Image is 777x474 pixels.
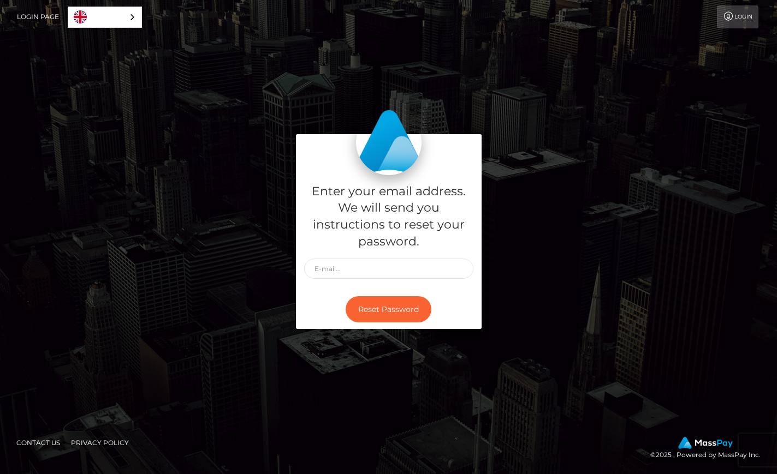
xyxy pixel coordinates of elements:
button: Reset Password [346,296,431,323]
a: Login Page [17,5,59,28]
a: Contact Us [12,434,64,451]
div: Language [68,7,142,28]
div: © 2025 , Powered by MassPay Inc. [650,437,769,461]
img: MassPay [678,437,733,449]
img: MassPay Login [356,110,422,175]
aside: Language selected: English [68,7,142,28]
a: Privacy Policy [67,434,133,451]
a: Login [717,5,758,28]
h5: Enter your email address. We will send you instructions to reset your password. [304,183,473,250]
a: English [68,7,141,27]
input: E-mail... [304,259,473,279]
